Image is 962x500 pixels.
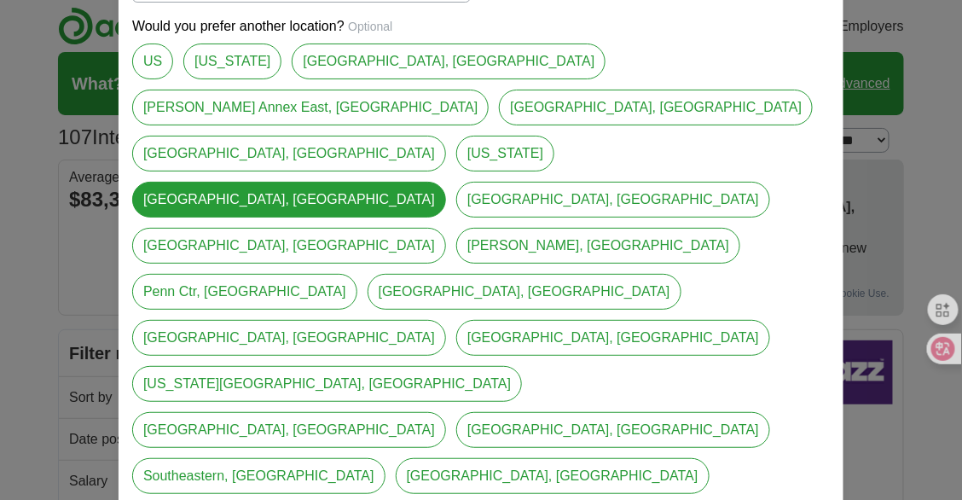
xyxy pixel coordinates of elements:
[132,16,830,37] p: Would you prefer another location?
[132,320,446,356] a: [GEOGRAPHIC_DATA], [GEOGRAPHIC_DATA]
[456,228,740,264] a: [PERSON_NAME], [GEOGRAPHIC_DATA]
[132,90,489,125] a: [PERSON_NAME] Annex East, [GEOGRAPHIC_DATA]
[456,412,770,448] a: [GEOGRAPHIC_DATA], [GEOGRAPHIC_DATA]
[292,44,606,79] a: [GEOGRAPHIC_DATA], [GEOGRAPHIC_DATA]
[132,412,446,448] a: [GEOGRAPHIC_DATA], [GEOGRAPHIC_DATA]
[396,458,710,494] a: [GEOGRAPHIC_DATA], [GEOGRAPHIC_DATA]
[456,320,770,356] a: [GEOGRAPHIC_DATA], [GEOGRAPHIC_DATA]
[132,228,446,264] a: [GEOGRAPHIC_DATA], [GEOGRAPHIC_DATA]
[132,458,385,494] a: Southeastern, [GEOGRAPHIC_DATA]
[348,20,392,33] span: Optional
[132,182,446,218] a: [GEOGRAPHIC_DATA], [GEOGRAPHIC_DATA]
[132,274,357,310] a: Penn Ctr, [GEOGRAPHIC_DATA]
[183,44,281,79] a: [US_STATE]
[132,44,173,79] a: US
[499,90,813,125] a: [GEOGRAPHIC_DATA], [GEOGRAPHIC_DATA]
[368,274,681,310] a: [GEOGRAPHIC_DATA], [GEOGRAPHIC_DATA]
[132,366,522,402] a: [US_STATE][GEOGRAPHIC_DATA], [GEOGRAPHIC_DATA]
[456,182,770,218] a: [GEOGRAPHIC_DATA], [GEOGRAPHIC_DATA]
[456,136,554,172] a: [US_STATE]
[132,136,446,172] a: [GEOGRAPHIC_DATA], [GEOGRAPHIC_DATA]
